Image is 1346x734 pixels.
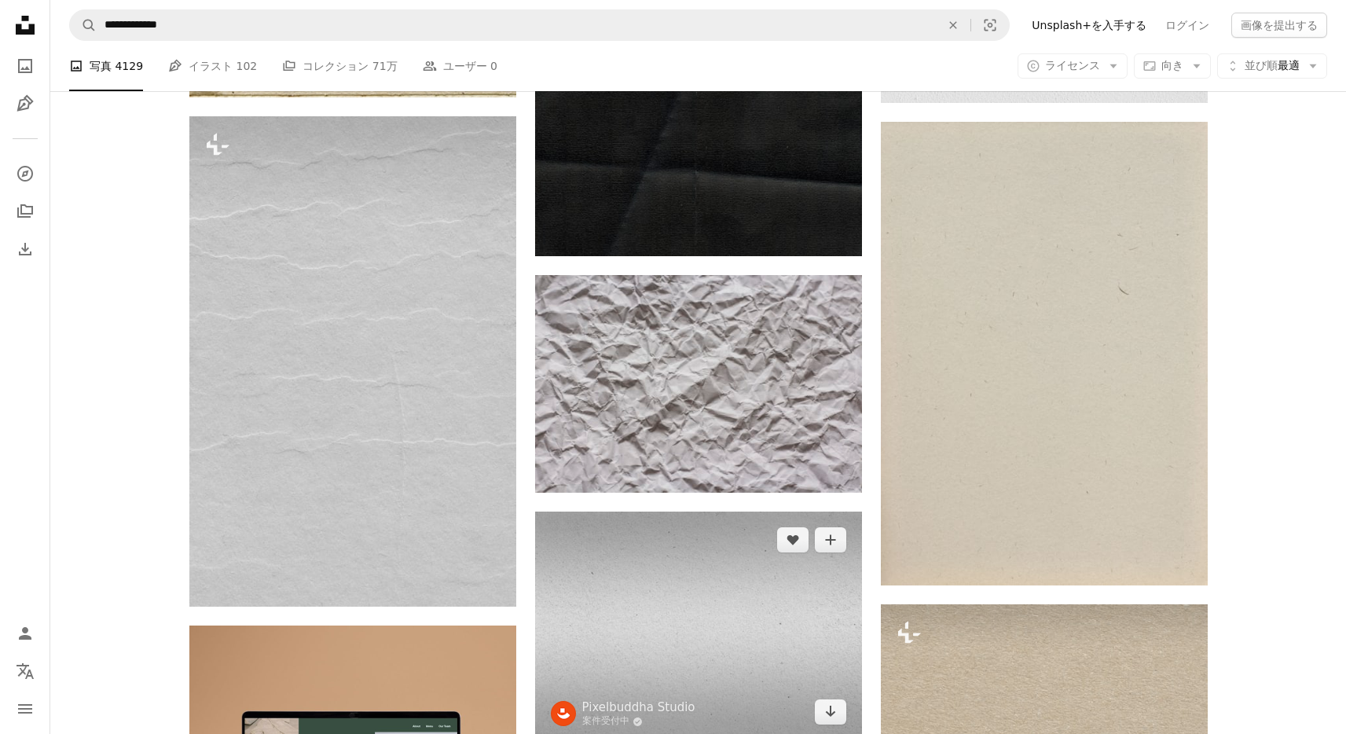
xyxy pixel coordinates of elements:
[9,88,41,119] a: イラスト
[777,527,809,552] button: いいね！
[9,655,41,687] button: 言語
[1134,53,1211,79] button: 向き
[1217,53,1327,79] button: 並び順最適
[1245,58,1300,74] span: 最適
[936,10,970,40] button: 全てクリア
[70,10,97,40] button: Unsplashで検索する
[815,527,846,552] button: コレクションに追加する
[535,275,862,493] img: 白と茶色の床タイル
[9,233,41,265] a: ダウンロード履歴
[535,618,862,633] a: 雪に覆われた地面の白黒写真
[237,57,258,75] span: 102
[189,354,516,368] a: 線が入った白い紙
[881,346,1208,360] a: 黒い影の白い壁の絵の具
[1045,59,1100,72] span: ライセンス
[490,57,497,75] span: 0
[1022,13,1156,38] a: Unsplash+を入手する
[9,618,41,649] a: ログイン / 登録する
[971,10,1009,40] button: ビジュアル検索
[582,715,695,728] a: 案件受付中
[582,699,695,715] a: Pixelbuddha Studio
[69,9,1010,41] form: サイト内でビジュアルを探す
[881,706,1208,720] a: 白い背景にテクスチャーのある茶色の紙
[168,41,257,91] a: イラスト 102
[1018,53,1128,79] button: ライセンス
[9,196,41,227] a: コレクション
[9,50,41,82] a: 写真
[9,158,41,189] a: 探す
[9,9,41,44] a: ホーム — Unsplash
[535,376,862,391] a: 白と茶色の床タイル
[189,116,516,607] img: 線が入った白い紙
[1156,13,1219,38] a: ログイン
[423,41,497,91] a: ユーザー 0
[9,693,41,725] button: メニュー
[1245,59,1278,72] span: 並び順
[1231,13,1327,38] button: 画像を提出する
[815,699,846,725] a: ダウンロード
[551,701,576,726] img: Pixelbuddha Studioのプロフィールを見る
[372,57,398,75] span: 71万
[1161,59,1183,72] span: 向き
[881,122,1208,585] img: 黒い影の白い壁の絵の具
[282,41,397,91] a: コレクション 71万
